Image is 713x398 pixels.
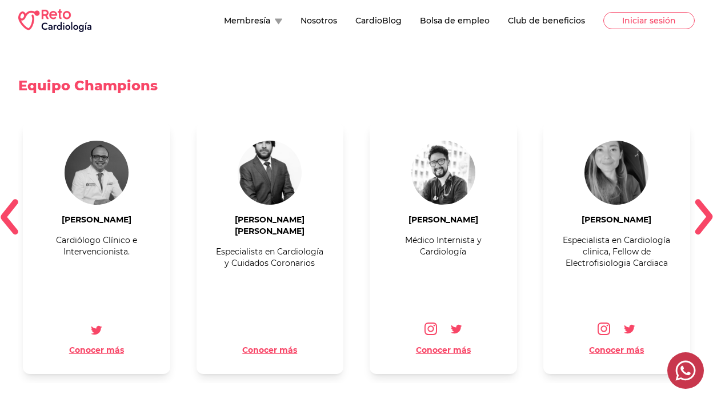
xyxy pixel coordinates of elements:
[420,15,490,26] button: Bolsa de empleo
[365,122,522,374] div: 3 / 14
[388,214,499,225] a: [PERSON_NAME]
[603,12,695,29] button: Iniciar sesión
[355,15,402,26] button: CardioBlog
[192,122,349,374] div: 2 / 14
[388,344,499,356] a: Conocer más
[508,15,585,26] button: Club de beneficios
[41,214,152,225] a: [PERSON_NAME]
[584,141,648,205] img: us.champions.c8.name
[589,344,644,356] button: Conocer más
[18,122,175,374] div: 1 / 14
[215,344,326,356] a: Conocer más
[65,141,129,205] img: us.champions.c1.name
[388,234,499,257] p: Médico Internista y Cardiología
[416,344,471,356] button: Conocer más
[562,214,672,225] a: [PERSON_NAME]
[41,344,152,356] a: Conocer más
[18,58,695,113] h2: Equipo Champions
[695,199,713,236] img: right
[69,344,124,356] button: Conocer más
[562,234,672,269] p: Especialista en Cardiología clinica, Fellow de Electrofisiologia Cardiaca
[215,246,326,269] p: Especialista en Cardiología y Cuidados Coronarios
[411,141,475,205] img: us.champions.c2.name
[238,141,302,205] img: us.champions.c7.name
[18,9,91,32] img: RETO Cardio Logo
[301,15,337,26] button: Nosotros
[562,344,672,356] a: Conocer más
[41,234,152,257] p: Cardiólogo Clínico e Intervencionista.
[242,344,297,356] button: Conocer más
[539,122,695,374] div: 4 / 14
[224,15,282,26] button: Membresía
[215,214,326,237] a: [PERSON_NAME] [PERSON_NAME]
